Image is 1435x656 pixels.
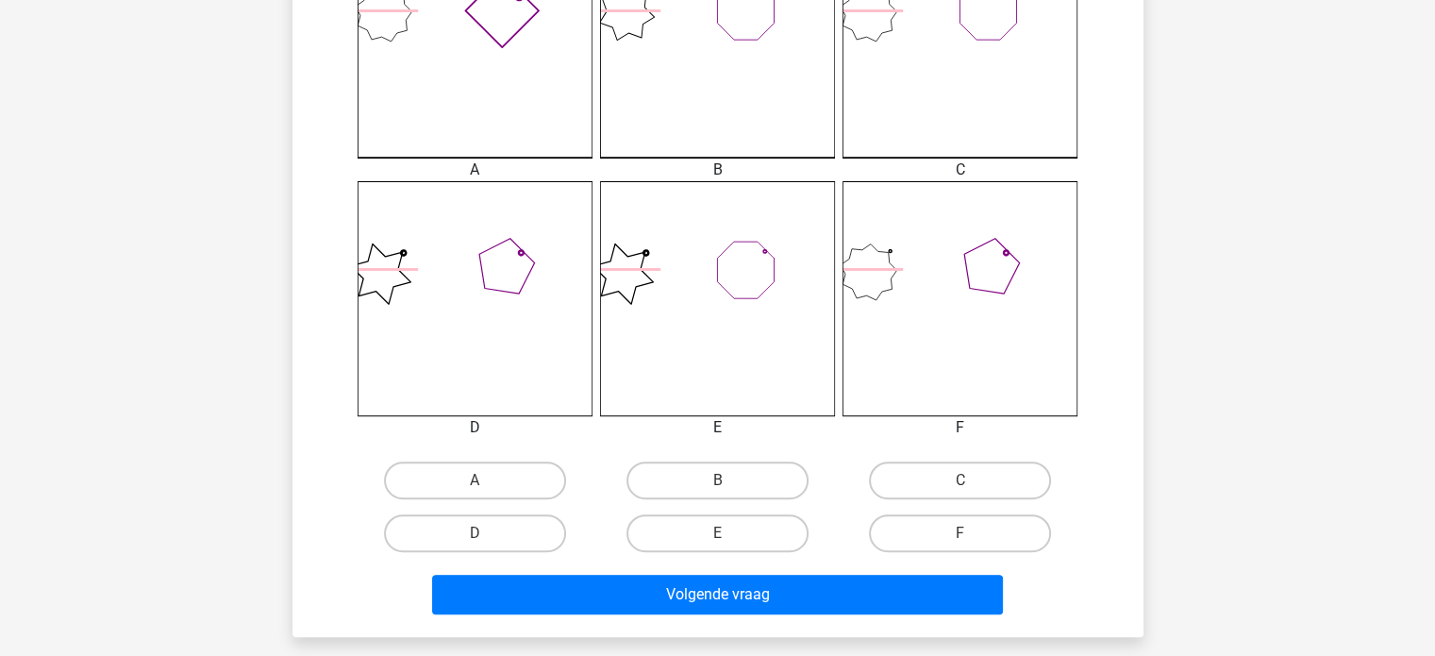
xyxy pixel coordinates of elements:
[626,462,809,499] label: B
[343,159,607,181] div: A
[626,514,809,552] label: E
[586,159,849,181] div: B
[432,575,1003,614] button: Volgende vraag
[828,159,1092,181] div: C
[343,416,607,439] div: D
[586,416,849,439] div: E
[384,462,566,499] label: A
[828,416,1092,439] div: F
[869,514,1051,552] label: F
[869,462,1051,499] label: C
[384,514,566,552] label: D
